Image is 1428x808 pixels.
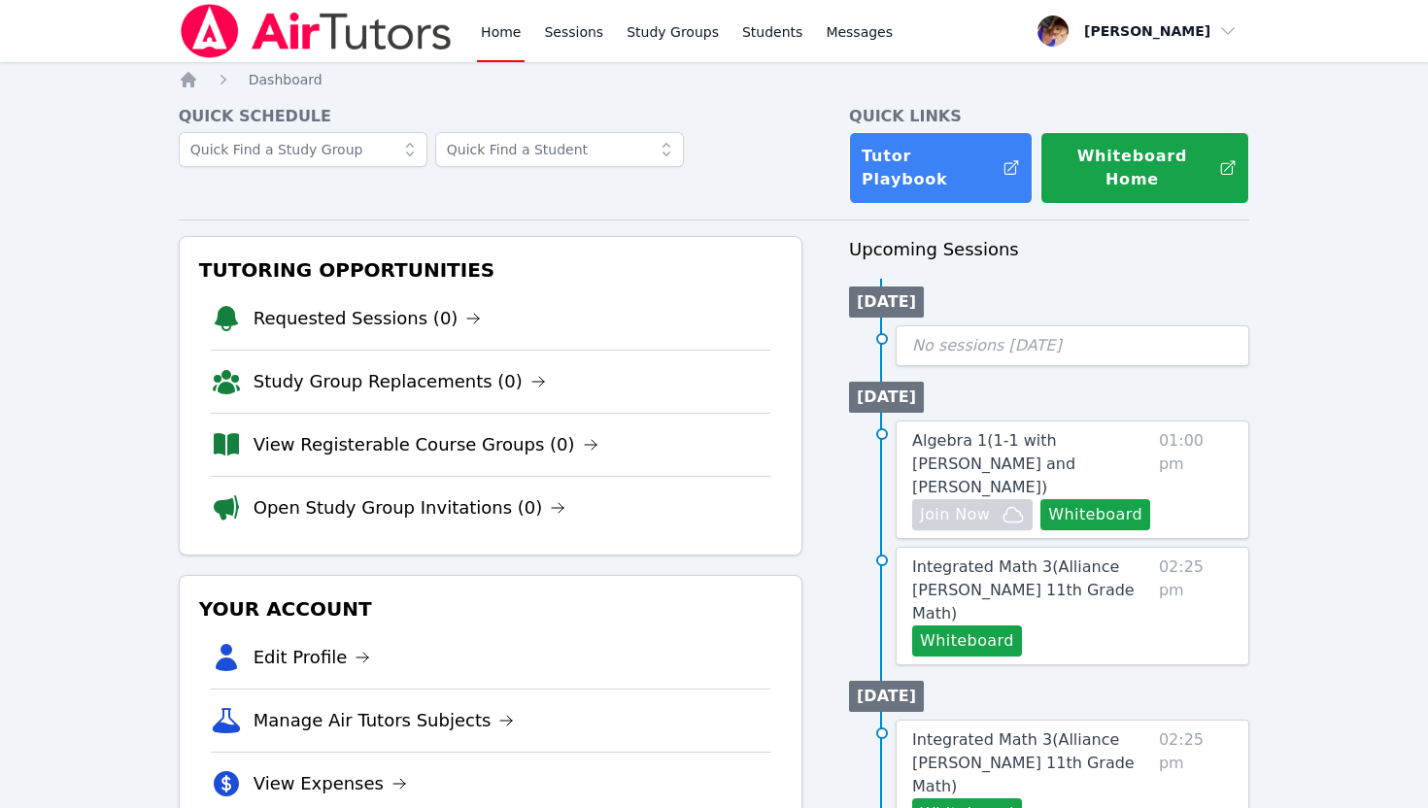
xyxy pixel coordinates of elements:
a: Integrated Math 3(Alliance [PERSON_NAME] 11th Grade Math) [912,728,1151,798]
span: 01:00 pm [1159,429,1233,530]
a: Open Study Group Invitations (0) [254,494,566,522]
a: View Expenses [254,770,407,797]
a: Algebra 1(1-1 with [PERSON_NAME] and [PERSON_NAME]) [912,429,1151,499]
button: Whiteboard Home [1040,132,1249,204]
span: Algebra 1 ( 1-1 with [PERSON_NAME] and [PERSON_NAME] ) [912,431,1075,496]
span: Integrated Math 3 ( Alliance [PERSON_NAME] 11th Grade Math ) [912,730,1135,795]
li: [DATE] [849,681,924,712]
li: [DATE] [849,382,924,413]
h4: Quick Schedule [179,105,802,128]
a: Integrated Math 3(Alliance [PERSON_NAME] 11th Grade Math) [912,555,1151,625]
a: Requested Sessions (0) [254,305,482,332]
button: Join Now [912,499,1033,530]
span: 02:25 pm [1159,555,1233,656]
h3: Tutoring Opportunities [195,252,786,287]
span: Integrated Math 3 ( Alliance [PERSON_NAME] 11th Grade Math ) [912,557,1135,623]
img: Air Tutors [179,4,454,58]
span: No sessions [DATE] [912,336,1062,354]
a: Dashboard [249,70,323,89]
span: Join Now [920,503,990,526]
button: Whiteboard [912,625,1022,656]
nav: Breadcrumb [179,70,1250,89]
span: Messages [826,22,893,42]
a: Manage Air Tutors Subjects [254,707,515,734]
input: Quick Find a Study Group [179,132,427,167]
h3: Your Account [195,591,786,626]
a: View Registerable Course Groups (0) [254,431,598,458]
a: Edit Profile [254,644,371,671]
a: Study Group Replacements (0) [254,368,546,395]
a: Tutor Playbook [849,132,1033,204]
h4: Quick Links [849,105,1249,128]
button: Whiteboard [1040,499,1150,530]
li: [DATE] [849,286,924,318]
span: Dashboard [249,72,323,87]
input: Quick Find a Student [435,132,684,167]
h3: Upcoming Sessions [849,236,1249,263]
